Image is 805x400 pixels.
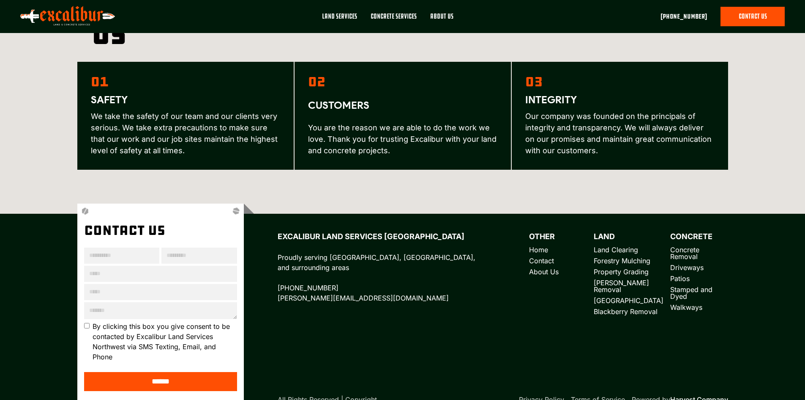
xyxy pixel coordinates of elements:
[278,294,449,302] a: [PERSON_NAME][EMAIL_ADDRESS][DOMAIN_NAME]
[670,231,728,242] div: Concrete
[91,93,128,106] h3: Safety
[278,232,464,241] span: Excalibur Land Services [GEOGRAPHIC_DATA]
[594,296,663,305] a: [GEOGRAPHIC_DATA]
[594,246,638,254] a: Land Clearing
[93,321,237,362] span: By clicking this box you give consent to be contacted by Excalibur Land Services Northwest via SM...
[529,246,587,253] a: Home
[660,11,707,22] a: [PHONE_NUMBER]
[594,257,650,265] a: Forestry Mulching
[91,110,280,156] p: We take the safety of our team and our clients very serious. We take extra precautions to make su...
[525,75,543,89] div: 03
[670,285,712,301] a: Stamped and Dyed
[594,268,649,276] a: Property Grading
[84,323,90,328] input: By clicking this box you give consent to be contacted by Excalibur Land Services Northwest via SM...
[670,246,699,261] a: Concrete Removal
[84,224,237,237] div: contact us
[278,284,338,292] a: [PHONE_NUMBER]
[430,12,453,21] div: About Us
[84,248,237,392] form: Footer Form
[594,307,658,316] a: Blackberry Removal
[278,231,479,303] p: Proudly serving [GEOGRAPHIC_DATA], [GEOGRAPHIC_DATA], and surrounding areas
[594,231,663,242] div: Land
[525,110,715,156] p: Our company was founded on the principals of integrity and transparency. We will always deliver o...
[529,231,587,242] div: other
[529,257,587,264] a: Contact
[529,268,587,275] a: About Us
[308,75,326,89] div: 02
[423,7,460,33] a: About Us
[525,93,577,106] h3: Integrity
[91,75,109,89] div: 01
[308,122,497,156] p: You are the reason we are able to do the work we love. Thank you for trusting Excalibur with your...
[720,7,785,26] a: contact us
[670,303,702,312] a: Walkways
[670,274,690,283] a: Patios
[670,263,704,272] a: Driveways
[308,99,369,112] h3: Customers
[594,279,649,294] a: [PERSON_NAME] Removal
